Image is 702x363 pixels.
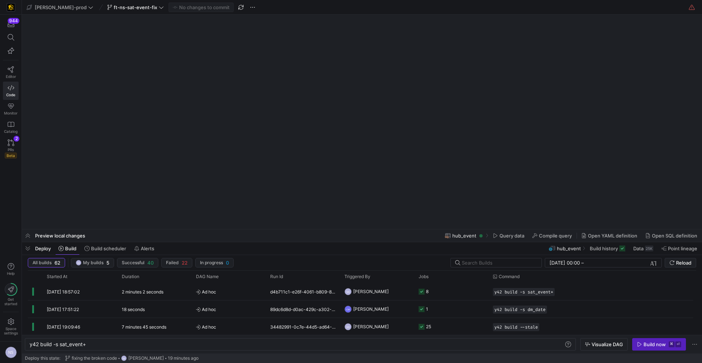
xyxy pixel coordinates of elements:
[658,242,701,255] button: Point lineage
[669,341,675,347] kbd: ⌘
[122,260,144,265] span: Successful
[426,283,429,300] div: 8
[35,246,51,251] span: Deploy
[353,318,389,335] span: [PERSON_NAME]
[462,260,536,266] input: Search Builds
[266,318,340,335] div: 34482991-0c7e-44d5-ad64-57e30621b686
[182,260,188,266] span: 22
[630,242,657,255] button: Data25K
[128,356,164,361] span: [PERSON_NAME]
[105,3,166,12] button: ft-ns-sat-event-fix
[47,307,79,312] span: [DATE] 17:51:22
[3,63,19,82] a: Editor
[529,229,575,242] button: Compile query
[131,242,158,255] button: Alerts
[3,118,19,136] a: Catalog
[196,283,261,300] span: Ad hoc
[166,260,179,265] span: Failed
[633,246,643,251] span: Data
[65,246,76,251] span: Build
[226,260,229,266] span: 0
[344,306,352,313] div: CM
[5,153,17,158] span: Beta
[106,260,109,266] span: 5
[3,345,19,360] button: NS
[344,323,352,330] div: NS
[499,274,520,279] span: Command
[3,315,19,338] a: Spacesettings
[47,324,80,330] span: [DATE] 19:09:46
[3,280,19,309] button: Getstarted
[490,229,528,242] button: Query data
[266,300,340,318] div: 89dc6d8d-d0ac-429c-a302-24b303d98f05
[30,341,86,347] span: y42 build -s sat_event+
[7,4,15,11] img: https://storage.googleapis.com/y42-prod-data-exchange/images/uAsz27BndGEK0hZWDFeOjoxA7jCwgK9jE472...
[344,274,370,279] span: Triggered By
[117,258,158,267] button: Successful40
[71,258,114,267] button: NSMy builds5
[419,274,429,279] span: Jobs
[3,100,19,118] a: Monitor
[76,260,82,266] div: NS
[6,74,16,79] span: Editor
[8,147,14,152] span: PRs
[161,258,192,267] button: Failed22
[581,260,584,266] span: –
[122,307,145,312] y42-duration: 18 seconds
[266,283,340,300] div: d4b711c1-e26f-4061-b809-85aa1fb4689c
[122,274,139,279] span: Duration
[35,233,85,239] span: Preview local changes
[141,246,154,251] span: Alerts
[196,274,219,279] span: DAG Name
[25,356,60,361] span: Deploy this state:
[81,242,129,255] button: Build scheduler
[121,355,127,361] div: NS
[47,289,80,295] span: [DATE] 18:57:02
[3,82,19,100] a: Code
[28,300,693,318] div: Press SPACE to select this row.
[25,3,95,12] button: [PERSON_NAME]-prod
[676,260,691,266] span: Reload
[452,233,476,239] span: hub_event
[122,289,163,295] y42-duration: 2 minutes 2 seconds
[6,271,15,276] span: Help
[8,18,19,24] div: 944
[550,260,580,266] input: Start datetime
[494,325,538,330] span: y42 build --stale
[494,307,546,312] span: y42 build -s dm_date
[91,246,126,251] span: Build scheduler
[642,229,701,242] button: Open SQL definition
[643,341,666,347] div: Build now
[28,283,693,300] div: Press SPACE to select this row.
[63,353,200,363] button: fixing the broken codeNS[PERSON_NAME]19 minutes ago
[580,338,628,351] button: Visualize DAG
[668,246,697,251] span: Point lineage
[499,233,524,239] span: Query data
[55,242,80,255] button: Build
[4,111,18,115] span: Monitor
[72,356,117,361] span: fixing the broken code
[665,258,696,267] button: Reload
[4,129,18,134] span: Catalog
[353,283,389,300] span: [PERSON_NAME]
[426,318,431,335] div: 25
[196,301,261,318] span: Ad hoc
[270,274,283,279] span: Run Id
[592,341,623,347] span: Visualize DAG
[122,324,166,330] y42-duration: 7 minutes 45 seconds
[344,288,352,295] div: NS
[652,233,697,239] span: Open SQL definition
[4,326,18,335] span: Space settings
[47,274,67,279] span: Started At
[3,260,19,279] button: Help
[494,289,553,295] span: y42 build -s sat_event+
[54,260,60,266] span: 62
[426,300,428,318] div: 1
[168,356,199,361] span: 19 minutes ago
[5,347,17,358] div: NS
[83,260,103,265] span: My builds
[645,246,653,251] div: 25K
[353,300,389,318] span: [PERSON_NAME]
[4,297,17,306] span: Get started
[632,338,686,351] button: Build now⌘⏎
